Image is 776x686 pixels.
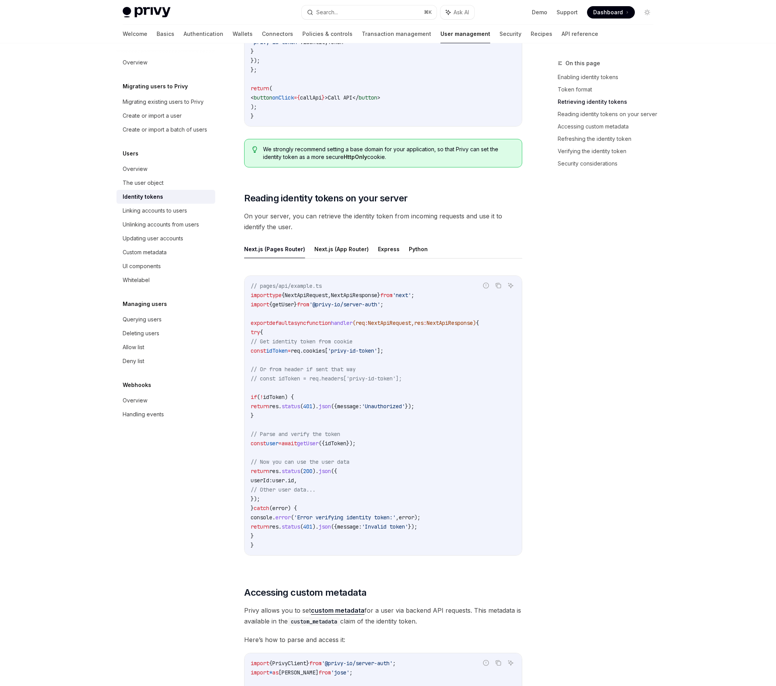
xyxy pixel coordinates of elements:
button: Python [409,240,428,258]
a: Create or import a user [116,109,215,123]
span: }; [251,66,257,73]
span: , [396,514,399,521]
a: The user object [116,176,215,190]
a: Verifying the identity token [558,145,660,157]
span: message: [337,403,362,410]
a: Querying users [116,313,215,326]
span: json [319,403,331,410]
h5: Webhooks [123,380,151,390]
span: } [251,48,254,55]
span: import [251,669,269,676]
a: Allow list [116,340,215,354]
span: // pages/api/example.ts [251,282,322,289]
span: idToken [266,347,288,354]
span: ({ [331,468,337,475]
span: await [282,440,297,447]
a: Overview [116,394,215,407]
button: Next.js (App Router) [314,240,369,258]
a: Deleting users [116,326,215,340]
span: res [414,319,423,326]
span: : [300,39,303,46]
span: from [309,660,322,667]
span: 401 [303,403,312,410]
span: user [266,440,278,447]
span: ) [473,319,476,326]
span: ( [257,394,260,400]
div: Deleting users [123,329,159,338]
a: Deny list [116,354,215,368]
button: Report incorrect code [481,280,491,291]
span: }); [251,57,260,64]
span: '@privy-io/server-auth' [309,301,380,308]
span: ( [291,514,294,521]
span: } [322,94,325,101]
span: 401 [303,523,312,530]
button: Copy the contents from the code block [493,658,503,668]
a: Retrieving identity tokens [558,96,660,108]
h5: Users [123,149,138,158]
code: custom_metadata [288,617,340,626]
a: custom metadata [311,607,364,615]
a: Dashboard [587,6,635,19]
span: On this page [565,59,600,68]
span: . [285,477,288,484]
span: }); [405,403,414,410]
span: return [251,403,269,410]
span: // const idToken = req.headers['privy-id-token']; [251,375,402,382]
span: user [272,477,285,484]
span: cookies [303,347,325,354]
span: import [251,660,269,667]
div: Deny list [123,357,144,366]
span: ( [300,403,303,410]
span: ). [312,403,319,410]
span: }); [408,523,417,530]
span: < [251,94,254,101]
span: req [356,319,365,326]
span: ( [269,505,272,512]
span: } [306,660,309,667]
span: { [269,301,272,308]
span: import [251,301,269,308]
span: ( [300,468,303,475]
a: Support [557,8,578,16]
div: Updating user accounts [123,234,183,243]
span: // Or from header if sent that way [251,366,356,373]
a: Transaction management [362,25,431,43]
span: ( [353,319,356,326]
a: Unlinking accounts from users [116,218,215,231]
a: Overview [116,56,215,69]
span: { [282,292,285,299]
span: res [269,403,278,410]
span: > [325,94,328,101]
a: Accessing custom metadata [558,120,660,133]
span: NextApiRequest [368,319,411,326]
div: Whitelabel [123,275,150,285]
div: Linking accounts to users [123,206,187,215]
a: Policies & controls [302,25,353,43]
div: Identity tokens [123,192,163,201]
span: . [300,347,303,354]
span: ). [312,468,319,475]
span: from [297,301,309,308]
span: ). [312,523,319,530]
span: 'Invalid token' [362,523,408,530]
span: type [269,292,282,299]
svg: Tip [252,146,258,153]
span: getUser [272,301,294,308]
span: idToken [263,394,285,400]
a: Identity tokens [116,190,215,204]
span: ({ [331,523,337,530]
a: Token format [558,83,660,96]
span: console [251,514,272,521]
span: // Get identity token from cookie [251,338,353,345]
span: [ [325,347,328,354]
span: ) { [285,394,294,400]
span: ⌘ K [424,9,432,15]
span: res [269,468,278,475]
span: status [282,468,300,475]
h5: Migrating users to Privy [123,82,188,91]
span: onClick [272,94,294,101]
span: 'Unauthorized' [362,403,405,410]
span: Reading identity tokens on your server [244,192,407,204]
a: Security considerations [558,157,660,170]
